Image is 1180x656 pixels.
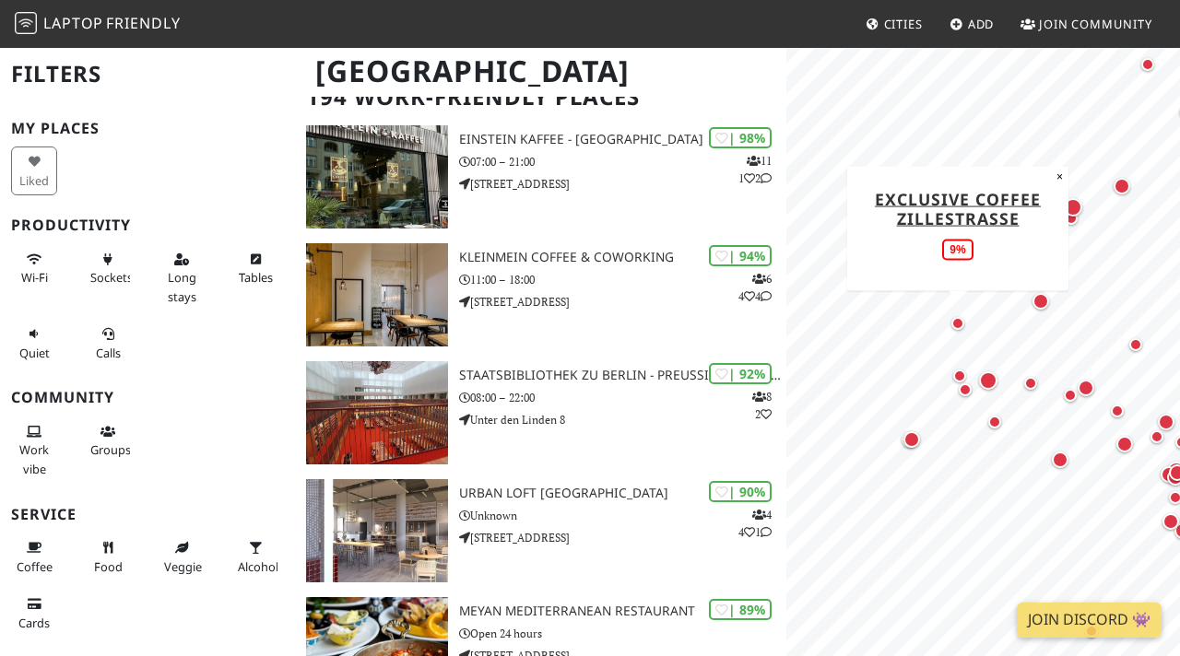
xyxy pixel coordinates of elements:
[1137,53,1159,76] div: Map marker
[85,416,131,465] button: Groups
[459,368,787,383] h3: Staatsbibliothek zu Berlin - Preußischer Kulturbesitz
[19,441,49,476] span: People working
[90,441,131,458] span: Group tables
[943,239,973,260] div: 9%
[11,120,284,137] h3: My Places
[968,16,995,32] span: Add
[1060,194,1086,220] div: Map marker
[11,416,57,484] button: Work vibe
[85,319,131,368] button: Calls
[1048,448,1072,472] div: Map marker
[459,486,787,501] h3: URBAN LOFT [GEOGRAPHIC_DATA]
[18,615,50,631] span: Credit cards
[11,533,57,581] button: Coffee
[295,125,786,228] a: Einstein Kaffee - Charlottenburg | 98% 1112 Einstein Kaffee - [GEOGRAPHIC_DATA] 07:00 – 21:00 [ST...
[949,365,971,387] div: Map marker
[159,533,205,581] button: Veggie
[239,269,273,286] span: Work-friendly tables
[306,243,448,346] img: KleinMein Coffee & Coworking
[11,589,57,638] button: Cards
[459,625,787,642] p: Open 24 hours
[984,411,1006,433] div: Map marker
[19,345,50,361] span: Quiet
[459,250,787,265] h3: KleinMein Coffee & Coworking
[1051,166,1068,186] button: Close popup
[15,8,181,41] a: LaptopFriendly LaptopFriendly
[954,379,976,401] div: Map marker
[15,12,37,34] img: LaptopFriendly
[752,388,772,423] p: 8 2
[43,13,103,33] span: Laptop
[709,599,772,620] div: | 89%
[738,506,772,541] p: 4 4 1
[159,244,205,311] button: Long stays
[232,244,278,293] button: Tables
[85,533,131,581] button: Food
[459,507,787,524] p: Unknown
[295,243,786,346] a: KleinMein Coffee & Coworking | 94% 644 KleinMein Coffee & Coworking 11:00 – 18:00 [STREET_ADDRESS]
[459,411,787,428] p: Unter den Linden 8
[232,533,278,581] button: Alcohol
[295,361,786,464] a: Staatsbibliothek zu Berlin - Preußischer Kulturbesitz | 92% 82 Staatsbibliothek zu Berlin - Preuß...
[709,245,772,266] div: | 94%
[1106,400,1128,422] div: Map marker
[942,7,1002,41] a: Add
[459,132,787,147] h3: Einstein Kaffee - [GEOGRAPHIC_DATA]
[900,428,924,451] div: Map marker
[1013,7,1160,41] a: Join Community
[295,479,786,582] a: URBAN LOFT Berlin | 90% 441 URBAN LOFT [GEOGRAPHIC_DATA] Unknown [STREET_ADDRESS]
[738,152,772,187] p: 11 1 2
[459,175,787,193] p: [STREET_ADDRESS]
[709,481,772,502] div: | 90%
[947,312,969,334] div: Map marker
[90,269,133,286] span: Power sockets
[884,16,923,32] span: Cities
[1125,334,1147,356] div: Map marker
[238,558,278,575] span: Alcohol
[459,529,787,546] p: [STREET_ADDRESS]
[17,558,53,575] span: Coffee
[11,244,57,293] button: Wi-Fi
[898,428,922,451] div: Map marker
[975,368,1001,393] div: Map marker
[459,389,787,406] p: 08:00 – 22:00
[459,271,787,288] p: 11:00 – 18:00
[106,13,180,33] span: Friendly
[1146,426,1168,448] div: Map marker
[11,389,284,406] h3: Community
[11,319,57,368] button: Quiet
[1020,372,1042,394] div: Map marker
[1059,384,1081,406] div: Map marker
[1039,16,1152,32] span: Join Community
[96,345,121,361] span: Video/audio calls
[11,217,284,234] h3: Productivity
[858,7,930,41] a: Cities
[168,269,196,304] span: Long stays
[709,363,772,384] div: | 92%
[459,603,787,619] h3: Meyan Mediterranean Restaurant
[1113,432,1137,456] div: Map marker
[1074,376,1098,400] div: Map marker
[709,127,772,148] div: | 98%
[738,270,772,305] p: 6 4 4
[1154,410,1178,434] div: Map marker
[875,187,1041,228] a: Exclusive Coffee Zillestraße
[85,244,131,293] button: Sockets
[94,558,123,575] span: Food
[459,153,787,170] p: 07:00 – 21:00
[301,46,783,97] h1: [GEOGRAPHIC_DATA]
[306,361,448,464] img: Staatsbibliothek zu Berlin - Preußischer Kulturbesitz
[11,46,284,102] h2: Filters
[306,479,448,582] img: URBAN LOFT Berlin
[459,293,787,310] p: [STREET_ADDRESS]
[1029,289,1053,313] div: Map marker
[306,125,448,228] img: Einstein Kaffee - Charlottenburg
[11,506,284,523] h3: Service
[1060,207,1082,229] div: Map marker
[164,558,202,575] span: Veggie
[21,269,48,286] span: Stable Wi-Fi
[1110,174,1134,198] div: Map marker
